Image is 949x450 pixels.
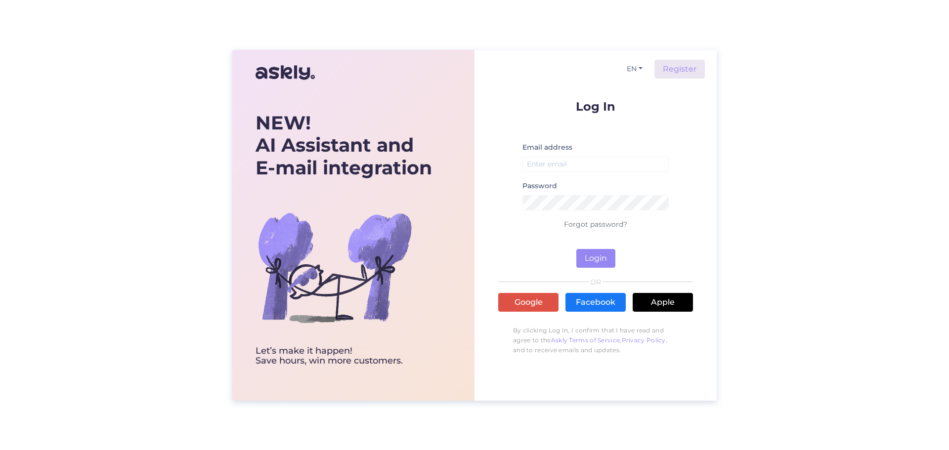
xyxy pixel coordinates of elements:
a: Privacy Policy [622,336,666,344]
button: Login [576,249,615,268]
label: Password [522,181,557,191]
img: Askly [256,61,315,84]
p: By clicking Log In, I confirm that I have read and agree to the , , and to receive emails and upd... [498,321,693,360]
a: Register [654,60,705,79]
p: Log In [498,100,693,113]
span: OR [589,279,603,286]
a: Apple [633,293,693,312]
input: Enter email [522,157,669,172]
div: AI Assistant and E-mail integration [256,112,432,179]
button: EN [623,62,647,76]
b: NEW! [256,111,311,134]
a: Askly Terms of Service [551,336,620,344]
a: Facebook [565,293,626,312]
label: Email address [522,142,572,153]
div: Let’s make it happen! Save hours, win more customers. [256,346,432,366]
img: bg-askly [256,188,414,346]
a: Forgot password? [564,220,627,229]
a: Google [498,293,559,312]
